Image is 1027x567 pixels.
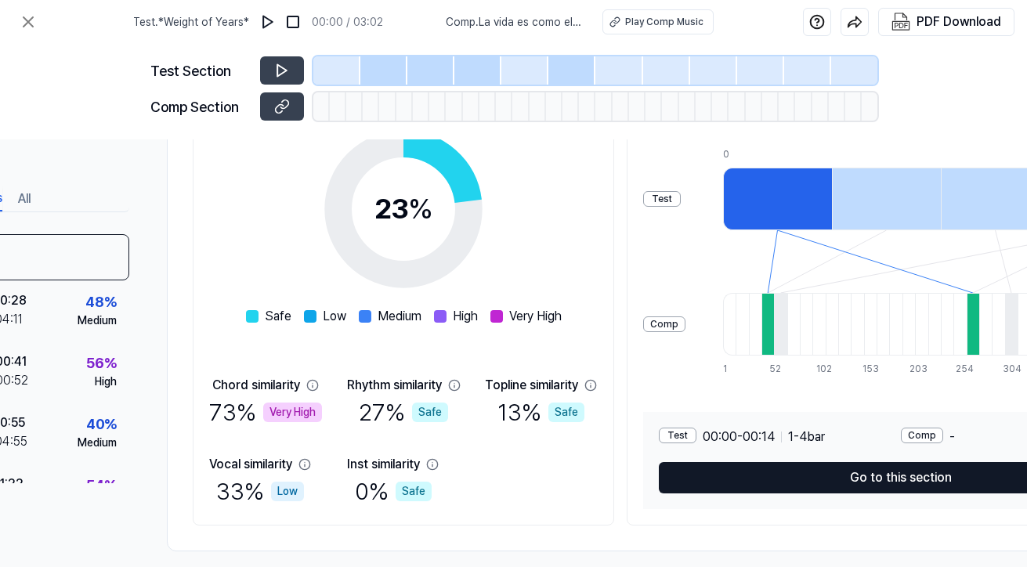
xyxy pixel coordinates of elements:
div: PDF Download [917,12,1001,32]
div: Test [659,428,696,443]
div: 40 % [86,414,117,435]
div: Medium [78,312,117,329]
img: play [260,14,276,30]
div: Play Comp Music [625,15,703,29]
span: Safe [265,307,291,326]
div: 0 [723,147,832,161]
div: Inst similarity [347,455,420,474]
div: Safe [412,403,448,422]
button: Play Comp Music [602,9,714,34]
div: Comp Section [150,96,251,117]
div: Comp [901,428,943,443]
div: 102 [816,362,829,376]
img: help [809,14,825,30]
div: Low [271,482,304,501]
div: Vocal similarity [209,455,292,474]
div: Safe [396,482,432,501]
span: Low [323,307,346,326]
div: 304 [1003,362,1015,376]
div: 153 [862,362,875,376]
div: Chord similarity [212,376,300,395]
span: % [408,192,433,226]
div: 52 [769,362,782,376]
span: 00:00 - 00:14 [703,428,775,446]
div: Rhythm similarity [347,376,442,395]
div: 73 % [209,395,322,430]
div: 54 % [86,475,117,496]
img: share [847,14,862,30]
span: Test . *Weight of Years* [133,14,249,31]
div: 27 % [359,395,448,430]
div: High [95,374,117,390]
div: Topline similarity [485,376,578,395]
span: Comp . La vida es como el relámpago [446,14,584,31]
div: 1 [723,362,736,376]
div: 203 [909,362,922,376]
div: 00:00 / 03:02 [312,14,383,31]
div: 23 [374,188,433,230]
div: Test Section [150,60,251,81]
div: Safe [548,403,584,422]
div: Test [643,191,681,207]
img: stop [285,14,301,30]
span: 1 - 4 bar [788,428,825,446]
div: 56 % [86,352,117,374]
span: Very High [509,307,562,326]
div: 0 % [355,474,432,509]
span: High [453,307,478,326]
img: PDF Download [891,13,910,31]
div: Comp [643,316,685,332]
div: 13 % [497,395,584,430]
button: All [18,186,31,211]
div: 48 % [85,291,117,312]
div: Very High [263,403,322,422]
div: Medium [78,435,117,451]
button: PDF Download [888,9,1004,35]
div: 33 % [216,474,304,509]
span: Medium [378,307,421,326]
div: 254 [956,362,968,376]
